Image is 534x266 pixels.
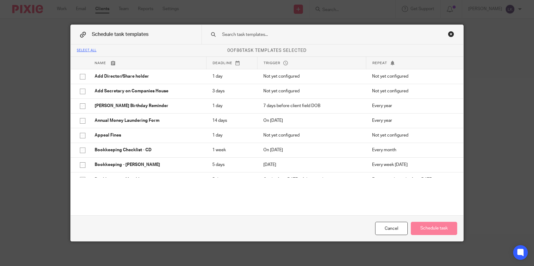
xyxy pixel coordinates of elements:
p: On the first [DATE] of the month [263,176,360,183]
p: of task templates selected [71,48,463,54]
p: Repeat [372,60,454,66]
span: 0 [227,48,230,53]
p: 5 days [212,162,251,168]
p: Not yet configured [372,132,454,138]
p: On [DATE] [263,118,360,124]
input: Search task templates... [222,31,424,38]
p: Every year [372,103,454,109]
p: Add Secretary on Companies House [95,88,200,94]
p: [DATE] [263,162,360,168]
button: Schedule task [411,222,457,235]
p: Add Director/Share holder [95,73,200,79]
p: Not yet configured [372,73,454,79]
p: Bookkeeping - [PERSON_NAME] [95,162,200,168]
div: Close this dialog window [448,31,454,37]
div: Select all [77,49,96,52]
p: Deadline [213,60,251,66]
p: 1 day [212,73,251,79]
p: Not yet configured [263,132,360,138]
p: Appeal Fines [95,132,200,138]
span: Name [95,61,106,65]
p: Not yet configured [263,73,360,79]
p: Trigger [264,60,360,66]
p: 7 days before client field DOB [263,103,360,109]
p: 5 days [212,176,251,183]
p: On [DATE] [263,147,360,153]
div: Cancel [375,222,408,235]
p: Annual Money Laundering Form [95,118,200,124]
p: Every month [372,147,454,153]
p: 3 days [212,88,251,94]
span: Schedule task templates [92,32,148,37]
p: 14 days [212,118,251,124]
p: Bookkeeping - Monthly [95,176,200,183]
p: 1 day [212,132,251,138]
p: Every week [DATE] [372,162,454,168]
p: Every year [372,118,454,124]
p: 1 day [212,103,251,109]
p: Not yet configured [263,88,360,94]
p: Every month, on the first [DATE] [372,176,454,183]
p: Not yet configured [372,88,454,94]
span: 86 [237,48,242,53]
p: [PERSON_NAME] Birthday Reminder [95,103,200,109]
p: Bookkeeping Checklist - CD [95,147,200,153]
p: 1 week [212,147,251,153]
